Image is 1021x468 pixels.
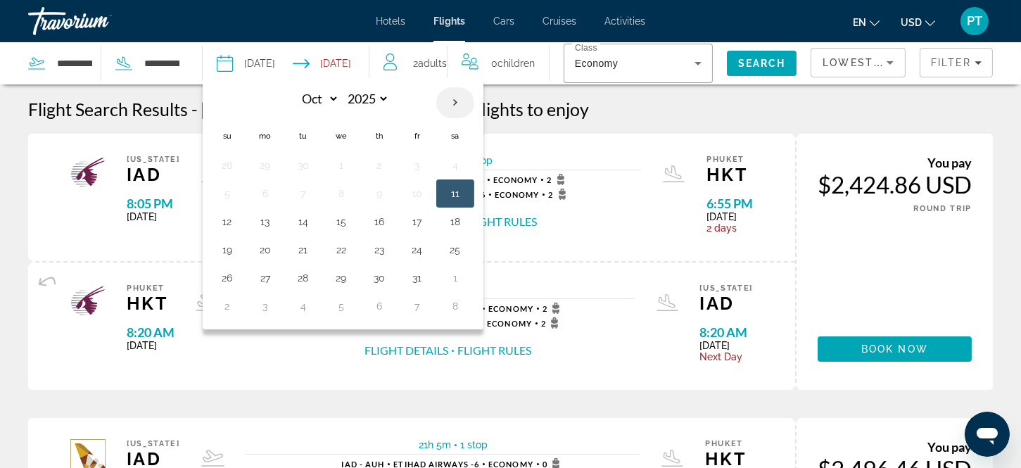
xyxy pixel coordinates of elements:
[413,53,447,73] span: 2
[127,439,180,448] span: [US_STATE]
[604,15,645,27] a: Activities
[706,196,753,211] span: 6:55 PM
[444,212,467,232] button: Day 18
[491,53,535,73] span: 0
[700,324,754,340] span: 8:20 AM
[330,212,353,232] button: Day 15
[70,284,106,319] img: Airline logo
[216,296,239,316] button: Day 2
[406,184,429,203] button: Day 10
[293,87,339,111] select: Select month
[914,204,972,213] span: ROUND TRIP
[368,156,391,175] button: Day 2
[201,99,291,120] span: [US_STATE]
[254,184,277,203] button: Day 6
[406,240,429,260] button: Day 24
[823,57,913,68] span: Lowest Price
[127,324,175,340] span: 8:20 AM
[700,293,754,314] span: IAD
[216,156,239,175] button: Day 28
[254,268,277,288] button: Day 27
[818,170,972,198] div: $2,424.86 USD
[706,211,753,222] span: [DATE]
[330,240,353,260] button: Day 22
[738,58,786,69] span: Search
[818,155,972,170] div: You pay
[436,87,474,119] button: Next month
[853,12,880,32] button: Change language
[330,296,353,316] button: Day 5
[419,439,451,450] span: 21h 5m
[406,212,429,232] button: Day 17
[330,184,353,203] button: Day 8
[127,284,175,293] span: Phuket
[495,190,540,199] span: Economy
[476,99,589,120] span: flights to enjoy
[292,296,315,316] button: Day 4
[460,439,488,450] span: 1 stop
[444,296,467,316] button: Day 8
[444,156,467,175] button: Day 4
[216,184,239,203] button: Day 5
[406,296,429,316] button: Day 7
[543,15,576,27] a: Cruises
[493,15,514,27] a: Cars
[127,211,180,222] span: [DATE]
[254,156,277,175] button: Day 29
[444,240,467,260] button: Day 25
[700,340,754,351] span: [DATE]
[254,240,277,260] button: Day 20
[700,351,754,362] span: Next Day
[376,15,405,27] span: Hotels
[433,15,465,27] a: Flights
[127,196,180,211] span: 8:05 PM
[488,304,533,313] span: Economy
[292,184,315,203] button: Day 7
[457,343,531,358] button: Flight Rules
[818,439,972,455] div: You pay
[191,99,198,120] span: -
[216,268,239,288] button: Day 26
[364,343,448,358] button: Flight Details
[920,48,993,77] button: Filters
[543,303,564,314] span: 2
[965,412,1010,457] iframe: Button to launch messaging window
[127,164,180,185] span: IAD
[727,51,797,76] button: Search
[292,240,315,260] button: Day 21
[706,164,753,185] span: HKT
[368,184,391,203] button: Day 9
[956,6,993,36] button: User Menu
[548,189,570,200] span: 2
[292,212,315,232] button: Day 14
[497,58,535,69] span: Children
[463,214,537,229] button: Flight Rules
[901,12,935,32] button: Change currency
[823,54,894,71] mat-select: Sort by
[292,156,315,175] button: Day 30
[217,42,275,84] button: Select depart date
[706,222,753,234] span: 2 days
[70,155,106,190] img: Airline logo
[330,268,353,288] button: Day 29
[575,58,618,69] span: Economy
[330,156,353,175] button: Day 1
[418,58,447,69] span: Adults
[547,174,569,185] span: 2
[368,240,391,260] button: Day 23
[406,156,429,175] button: Day 3
[818,336,972,362] button: Book now
[368,268,391,288] button: Day 30
[700,284,754,293] span: [US_STATE]
[254,296,277,316] button: Day 3
[293,42,351,84] button: Select return date
[127,293,175,314] span: HKT
[254,212,277,232] button: Day 13
[208,87,474,320] table: Left calendar grid
[967,14,982,28] span: PT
